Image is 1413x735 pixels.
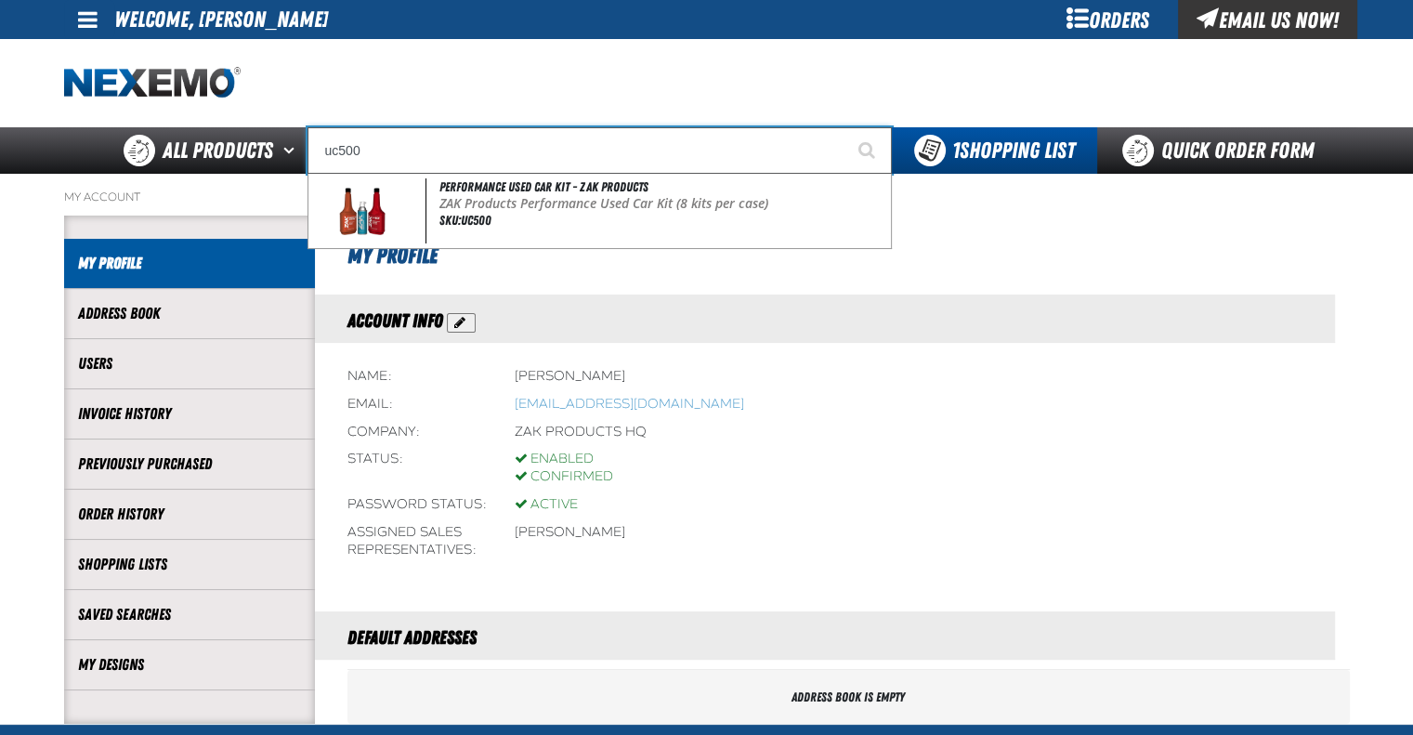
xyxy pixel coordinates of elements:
[515,396,744,412] a: Opens a default email client to write an email to lfeddersen@zakproducts.com
[64,67,241,99] a: Home
[321,178,405,243] img: 5b1158224fd92382661200-uc500_0000_copy_preview.png
[347,496,487,514] div: Password status
[347,626,477,649] span: Default Addresses
[347,309,443,332] span: Account Info
[515,368,625,386] div: [PERSON_NAME]
[515,451,613,468] div: Enabled
[78,303,301,324] a: Address Book
[892,127,1097,174] button: You have 1 Shopping List. Open to view details
[845,127,892,174] button: Start Searching
[78,604,301,625] a: Saved Searches
[515,496,578,514] div: Active
[515,396,744,412] bdo: [EMAIL_ADDRESS][DOMAIN_NAME]
[78,654,301,676] a: My Designs
[439,179,648,194] span: Performance Used Car Kit - ZAK Products
[515,468,613,486] div: Confirmed
[347,243,438,269] span: My Profile
[64,190,140,204] a: My Account
[64,190,1350,204] nav: Breadcrumbs
[78,253,301,274] a: My Profile
[515,424,647,441] div: ZAK Products HQ
[347,670,1350,725] div: Address book is empty
[347,368,487,386] div: Name
[307,127,892,174] input: Search
[952,138,960,164] strong: 1
[515,524,625,542] li: [PERSON_NAME]
[78,353,301,374] a: Users
[347,524,487,559] div: Assigned Sales Representatives
[1097,127,1349,174] a: Quick Order Form
[277,127,307,174] button: Open All Products pages
[78,504,301,525] a: Order History
[347,424,487,441] div: Company
[439,196,886,212] p: ZAK Products Performance Used Car Kit (8 kits per case)
[64,67,241,99] img: Nexemo logo
[952,138,1075,164] span: Shopping List
[439,213,491,228] span: SKU:UC500
[447,313,476,333] button: Action Edit Account Information
[347,396,487,413] div: Email
[163,134,273,167] span: All Products
[78,403,301,425] a: Invoice History
[347,451,487,486] div: Status
[78,453,301,475] a: Previously Purchased
[78,554,301,575] a: Shopping Lists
